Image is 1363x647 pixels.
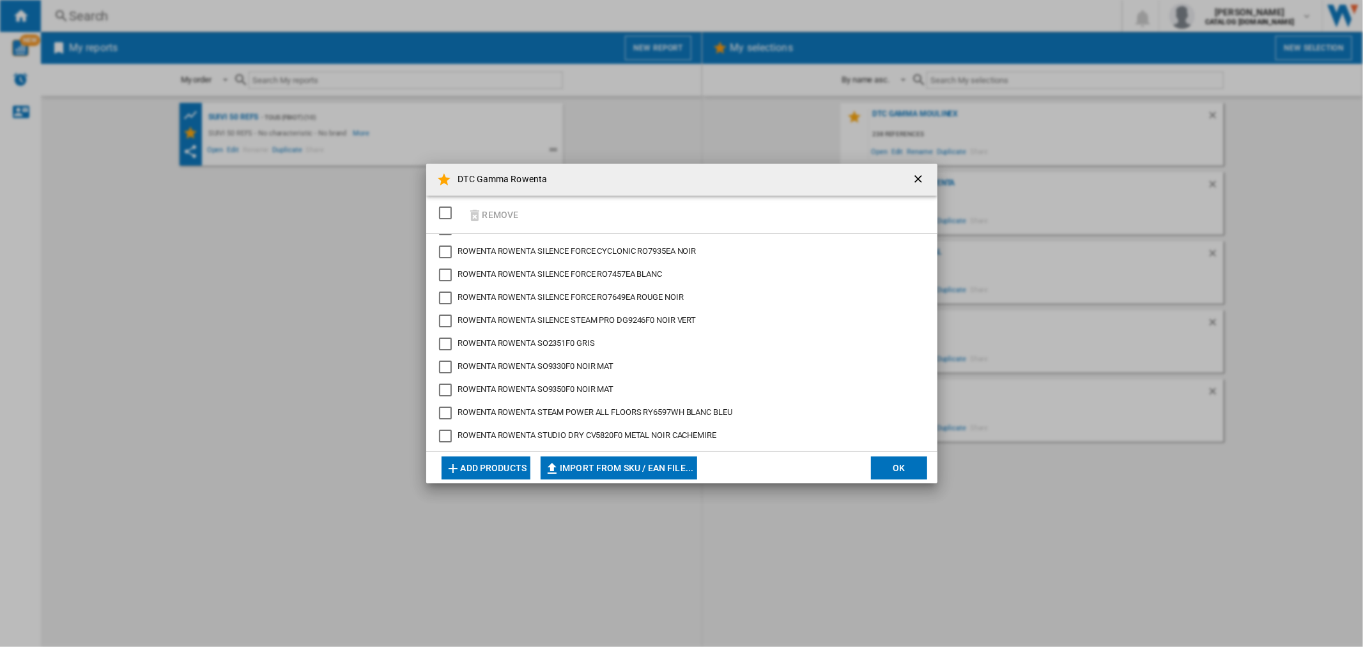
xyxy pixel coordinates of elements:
md-checkbox: ROWENTA SO9330F0 NOIR MAT [439,361,914,373]
span: ROWENTA ROWENTA SILENCE FORCE RO7457EA BLANC [458,269,663,279]
md-checkbox: ROWENTA STEAM POWER ALL FLOORS RY6597WH BLANC BLEU [439,407,914,419]
button: Add products [442,456,531,479]
span: ROWENTA ROWENTA SO9330F0 NOIR MAT [458,361,614,371]
button: Remove [463,199,523,230]
md-checkbox: ROWENTA STUDIO DRY CV5820F0 METAL NOIR CACHEMIRE [439,430,914,442]
md-checkbox: ROWENTA SILENCE STEAM PRO DG9246F0 NOIR VERT [439,315,914,327]
md-checkbox: ROWENTA SILENCE FORCE RO7457EA BLANC [439,269,914,281]
h4: DTC Gamma Rowenta [452,173,548,186]
span: ROWENTA ROWENTA STUDIO DRY CV5820F0 METAL NOIR CACHEMIRE [458,430,716,440]
md-checkbox: ROWENTA SO9350F0 NOIR MAT [439,384,914,396]
button: Import from SKU / EAN file... [541,456,697,479]
md-checkbox: SELECTIONS.EDITION_POPUP.SELECT_DESELECT [439,202,458,223]
span: ROWENTA ROWENTA SO2351F0 GRIS [458,338,595,348]
span: ROWENTA ROWENTA SILENCE FORCE CYCLONIC RO7935EA NOIR [458,246,697,256]
span: ROWENTA ROWENTA SO9350F0 NOIR MAT [458,384,614,394]
md-checkbox: ROWENTA SILENCE FORCE CYCLONIC RO7935EA NOIR [439,246,914,258]
button: getI18NText('BUTTONS.CLOSE_DIALOG') [907,167,932,192]
span: ROWENTA ROWENTA STEAM POWER ALL FLOORS RY6597WH BLANC BLEU [458,407,732,417]
md-dialog: DTC Gamma ... [426,164,937,483]
md-checkbox: ROWENTA SO2351F0 GRIS [439,338,914,350]
md-checkbox: ROWENTA SILENCE FORCE RO7649EA ROUGE NOIR [439,292,914,304]
ng-md-icon: getI18NText('BUTTONS.CLOSE_DIALOG') [912,173,927,188]
button: OK [871,456,927,479]
span: ROWENTA ROWENTA SILENCE FORCE RO7649EA ROUGE NOIR [458,292,684,302]
md-checkbox: ROWENTA SILENCE FORCE CYCLONIC RO7212EA GRIS VERT [439,222,914,235]
span: ROWENTA ROWENTA SILENCE STEAM PRO DG9246F0 NOIR VERT [458,315,697,325]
